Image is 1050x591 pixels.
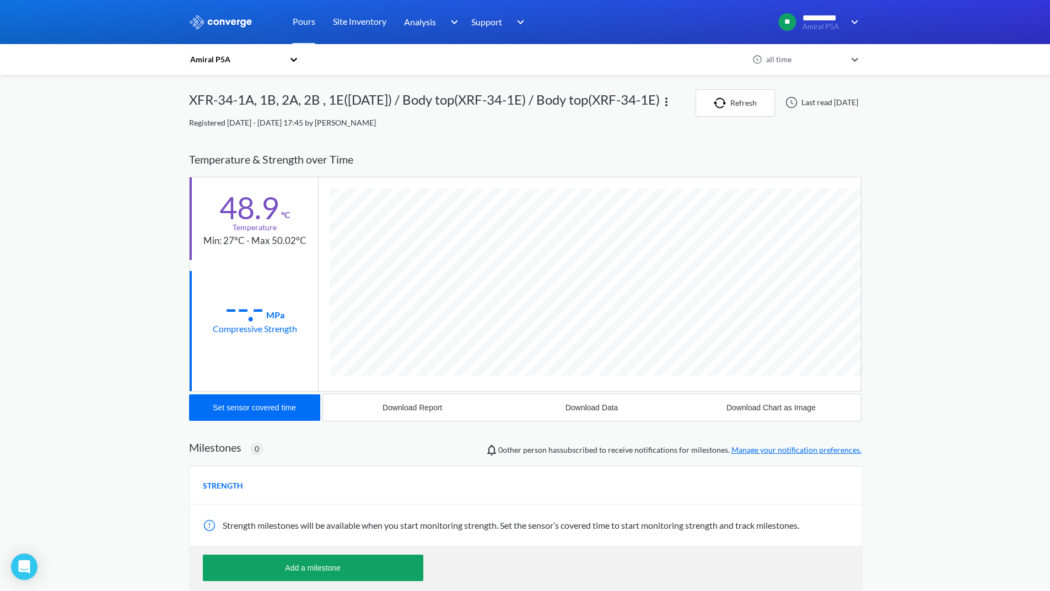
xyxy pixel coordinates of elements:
div: Last read [DATE] [779,96,861,109]
img: downArrow.svg [844,15,861,29]
div: all time [763,53,846,66]
h2: Milestones [189,441,241,454]
div: Download Chart as Image [726,403,816,412]
div: Set sensor covered time [213,403,296,412]
img: icon-clock.svg [752,55,762,64]
button: Refresh [696,89,775,117]
div: Compressive Strength [213,322,297,335]
div: Min: 27°C - Max 50.02°C [203,234,306,248]
span: STRENGTH [203,480,243,492]
div: Temperature [233,221,277,234]
span: Strength milestones will be available when you start monitoring strength. Set the sensor’s covere... [223,520,799,530]
span: 0 [255,443,259,455]
div: Amiral P5A [189,53,284,66]
div: Download Report [383,403,442,412]
span: Analysis [404,15,436,29]
div: --.- [225,294,264,322]
button: Set sensor covered time [189,394,320,421]
div: Download Data [566,403,618,412]
img: icon-refresh.svg [714,97,730,109]
div: Temperature & Strength over Time [189,142,861,177]
button: Download Chart as Image [681,394,860,421]
button: Download Report [323,394,502,421]
img: more.svg [660,95,673,109]
span: Amiral P5A [803,23,844,31]
img: downArrow.svg [510,15,527,29]
span: 0 other [498,445,521,454]
button: Download Data [502,394,681,421]
span: Support [471,15,502,29]
span: person has subscribed to receive notifications for milestones. [498,444,861,456]
img: notifications-icon.svg [485,443,498,457]
a: Manage your notification preferences. [731,445,861,454]
div: XFR-34-1A, 1B, 2A, 2B , 1E([DATE]) / Body top(XRF-34-1E) / Body top(XRF-34-1E) [189,89,660,117]
div: Open Intercom Messenger [11,554,37,580]
div: 48.9 [219,194,279,221]
img: downArrow.svg [443,15,461,29]
img: logo_ewhite.svg [189,15,253,29]
span: Registered [DATE] - [DATE] 17:45 by [PERSON_NAME] [189,118,376,127]
button: Add a milestone [203,555,423,581]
